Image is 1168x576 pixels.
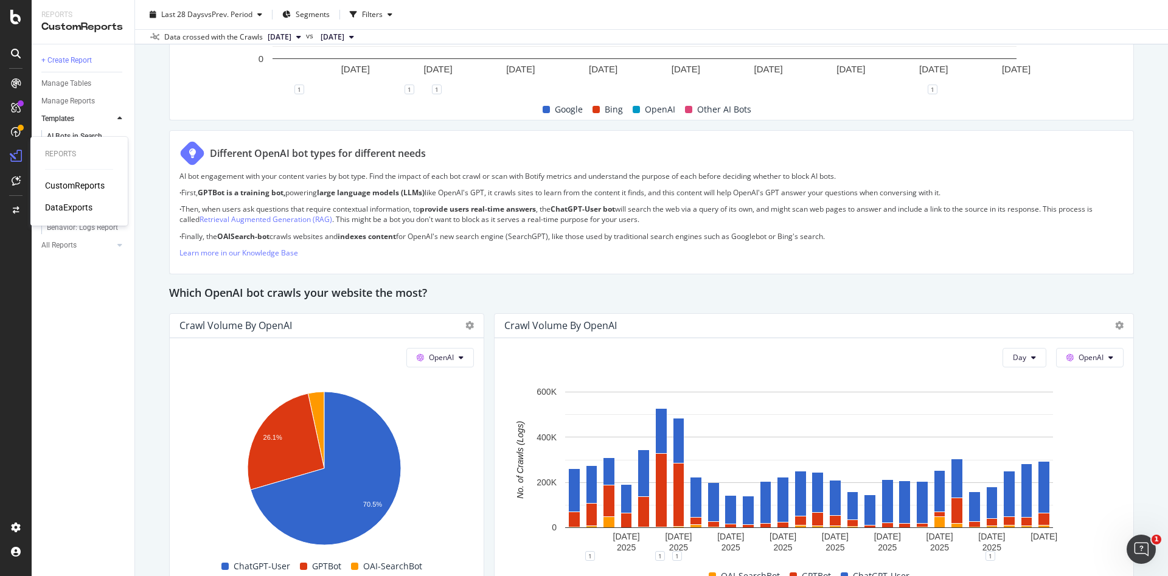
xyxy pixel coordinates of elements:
[1031,532,1057,541] text: [DATE]
[145,5,267,24] button: Last 28 DaysvsPrev. Period
[672,551,682,561] div: 1
[234,559,290,574] span: ChatGPT-User
[41,95,95,108] div: Manage Reports
[613,532,640,541] text: [DATE]
[552,522,557,532] text: 0
[217,231,269,241] strong: OAISearch-bot
[179,386,469,556] svg: A chart.
[672,64,700,74] text: [DATE]
[210,147,426,161] div: Different OpenAI bot types for different needs
[169,284,1134,304] div: Which OpenAI bot crawls your website the most?
[169,130,1134,274] div: Different OpenAI bot types for different needsAI bot engagement with your content varies by bot t...
[1003,348,1046,367] button: Day
[506,64,535,74] text: [DATE]
[338,231,396,241] strong: indexes content
[1013,352,1026,363] span: Day
[41,54,126,67] a: + Create Report
[429,352,454,363] span: OpenAI
[45,179,105,192] a: CustomReports
[179,231,1124,241] p: Finally, the crawls websites and for OpenAI's new search engine (SearchGPT), like those used by t...
[363,501,382,508] text: 70.5%
[926,532,953,541] text: [DATE]
[589,64,617,74] text: [DATE]
[198,187,285,198] strong: GPTBot is a training bot,
[1056,348,1124,367] button: OpenAI
[504,319,617,331] div: Crawl Volume by OpenAI
[321,32,344,43] span: 2025 Sep. 2nd
[985,551,995,561] div: 1
[645,102,675,117] span: OpenAI
[1079,352,1104,363] span: OpenAI
[41,239,114,252] a: All Reports
[537,477,557,487] text: 200K
[200,214,332,224] a: Retrieval Augmented Generation (RAG)
[41,113,74,125] div: Templates
[263,434,282,441] text: 26.1%
[179,248,298,258] a: Learn more in our Knowledge Base
[179,204,1124,224] p: Then, when users ask questions that require contextual information, to , the will search the web ...
[45,149,113,159] div: Reports
[47,130,126,143] a: AI Bots in Search
[341,64,370,74] text: [DATE]
[362,9,383,19] div: Filters
[930,543,949,552] text: 2025
[317,187,425,198] strong: large language models (LLMs)
[45,201,92,213] a: DataExports
[665,532,692,541] text: [DATE]
[919,64,948,74] text: [DATE]
[41,20,125,34] div: CustomReports
[515,421,525,499] text: No. of Crawls (Logs)
[179,171,1124,181] p: AI bot engagement with your content varies by bot type. Find the impact of each bot crawl or scan...
[179,319,292,331] div: Crawl Volume by OpenAI
[406,348,474,367] button: OpenAI
[836,64,865,74] text: [DATE]
[537,432,557,442] text: 400K
[268,32,291,43] span: 2025 Sep. 30th
[179,204,181,214] strong: ·
[420,204,536,214] strong: provide users real-time answers
[1002,64,1031,74] text: [DATE]
[605,102,623,117] span: Bing
[179,187,181,198] strong: ·
[204,9,252,19] span: vs Prev. Period
[669,543,688,552] text: 2025
[179,187,1124,198] p: First, powering like OpenAI's GPT, it crawls sites to learn from the content it finds, and this c...
[822,532,849,541] text: [DATE]
[41,77,126,90] a: Manage Tables
[179,231,181,241] strong: ·
[774,543,793,552] text: 2025
[1152,535,1161,544] span: 1
[259,54,263,64] text: 0
[697,102,751,117] span: Other AI Bots
[161,9,204,19] span: Last 28 Days
[721,543,740,552] text: 2025
[294,85,304,94] div: 1
[874,532,901,541] text: [DATE]
[263,30,306,44] button: [DATE]
[47,130,102,143] div: AI Bots in Search
[41,54,92,67] div: + Create Report
[432,85,442,94] div: 1
[504,386,1114,556] svg: A chart.
[555,102,583,117] span: Google
[537,387,557,397] text: 600K
[585,551,595,561] div: 1
[41,77,91,90] div: Manage Tables
[770,532,796,541] text: [DATE]
[363,559,422,574] span: OAI-SearchBot
[169,284,427,304] h2: Which OpenAI bot crawls your website the most?
[41,95,126,108] a: Manage Reports
[1127,535,1156,564] iframe: Intercom live chat
[423,64,452,74] text: [DATE]
[405,85,414,94] div: 1
[164,32,263,43] div: Data crossed with the Crawls
[717,532,744,541] text: [DATE]
[277,5,335,24] button: Segments
[316,30,359,44] button: [DATE]
[655,551,665,561] div: 1
[41,113,114,125] a: Templates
